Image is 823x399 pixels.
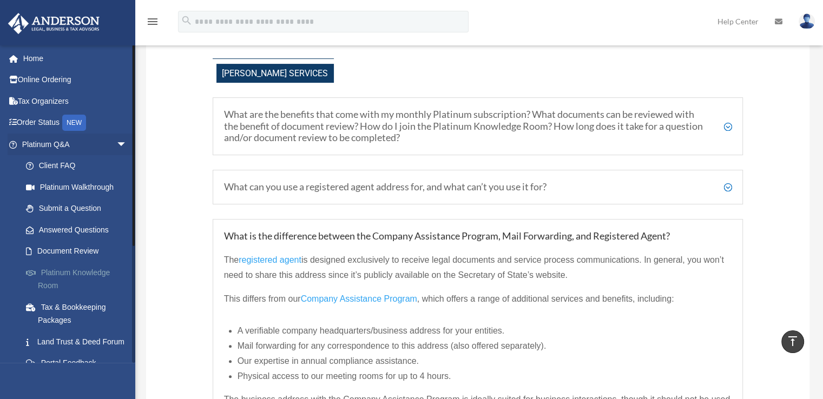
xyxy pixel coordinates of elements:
[224,181,732,193] h5: What can you use a registered agent address for, and what can’t you use it for?
[15,198,143,220] a: Submit a Question
[224,109,732,144] h5: What are the benefits that come with my monthly Platinum subscription? What documents can be revi...
[301,294,417,309] a: Company Assistance Program
[224,294,301,303] span: This differs from our
[224,255,239,264] span: The
[146,19,159,28] a: menu
[15,296,143,331] a: Tax & Bookkeeping Packages
[238,356,419,365] span: Our expertise in annual compliance assistance.
[239,255,301,270] a: registered agent
[8,90,143,112] a: Tax Organizers
[15,219,143,241] a: Answered Questions
[15,176,143,198] a: Platinum Walkthrough
[239,255,301,264] span: registered agent
[417,294,674,303] span: , which offers a range of additional services and benefits, including:
[62,115,86,131] div: NEW
[181,15,193,26] i: search
[301,294,417,303] span: Company Assistance Program
[15,331,143,353] a: Land Trust & Deed Forum
[224,230,732,242] h5: What is the difference between the Company Assistance Program, Mail Forwarding, and Registered Ag...
[15,241,143,262] a: Document Review
[238,326,505,335] span: A verifiable company headquarters/business address for your entities.
[8,112,143,134] a: Order StatusNEW
[15,262,143,296] a: Platinum Knowledge Room
[15,353,143,374] a: Portal Feedback
[799,14,815,29] img: User Pic
[8,69,143,91] a: Online Ordering
[5,13,103,34] img: Anderson Advisors Platinum Portal
[781,330,804,353] a: vertical_align_top
[116,134,138,156] span: arrow_drop_down
[786,335,799,348] i: vertical_align_top
[15,155,138,177] a: Client FAQ
[238,341,547,350] span: Mail forwarding for any correspondence to this address (also offered separately).
[8,134,143,155] a: Platinum Q&Aarrow_drop_down
[216,64,334,83] span: [PERSON_NAME] Services
[8,48,143,69] a: Home
[238,371,451,381] span: Physical access to our meeting rooms for up to 4 hours.
[224,255,724,280] span: is designed exclusively to receive legal documents and service process communications. In general...
[146,15,159,28] i: menu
